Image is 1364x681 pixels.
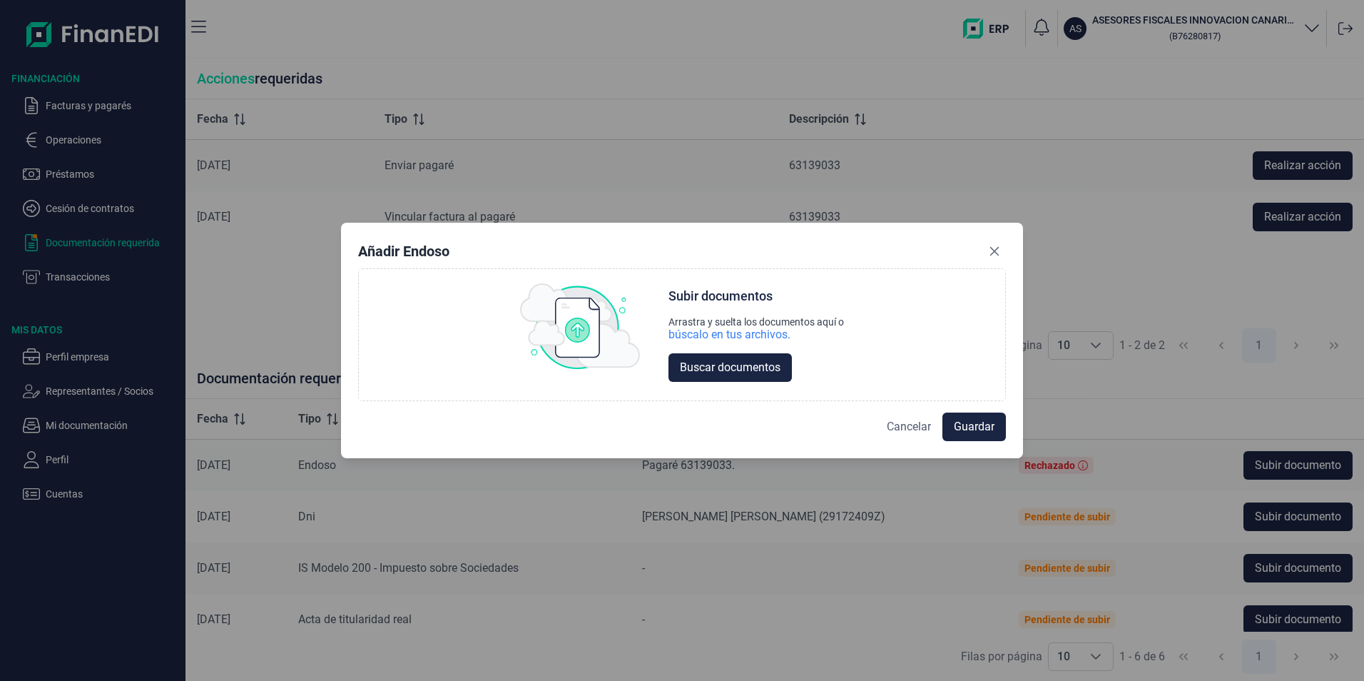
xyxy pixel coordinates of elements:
button: Guardar [942,413,1006,441]
div: Añadir Endoso [358,241,449,261]
div: búscalo en tus archivos. [668,328,844,342]
button: Buscar documentos [668,353,792,382]
span: Buscar documentos [680,359,780,376]
span: Guardar [954,418,994,435]
button: Cancelar [875,413,942,441]
span: Cancelar [887,418,931,435]
div: búscalo en tus archivos. [668,328,790,342]
img: upload img [520,283,640,369]
div: Arrastra y suelta los documentos aquí o [668,316,844,328]
button: Close [983,240,1006,263]
div: Subir documentos [668,288,773,305]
